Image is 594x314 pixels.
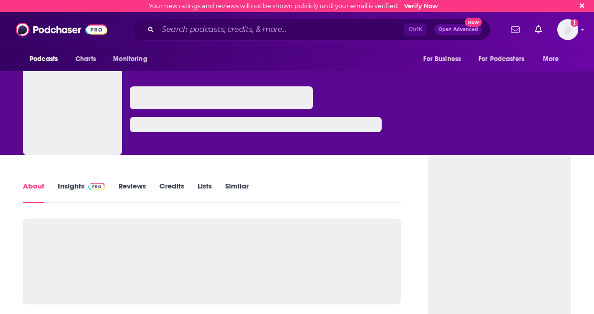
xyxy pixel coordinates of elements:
[58,181,105,203] a: InsightsPodchaser Pro
[472,50,538,68] button: open menu
[423,52,461,66] span: For Business
[531,21,546,38] a: Show notifications dropdown
[434,24,482,35] button: Open AdvancedNew
[159,181,184,203] a: Credits
[479,52,524,66] span: For Podcasters
[507,21,523,38] a: Show notifications dropdown
[438,27,478,32] span: Open Advanced
[404,2,438,10] a: Verify Now
[118,181,146,203] a: Reviews
[198,181,212,203] a: Lists
[225,181,249,203] a: Similar
[23,50,70,68] button: open menu
[417,50,473,68] button: open menu
[75,52,96,66] span: Charts
[113,52,147,66] span: Monitoring
[557,19,578,40] img: User Profile
[404,23,427,36] span: Ctrl K
[571,19,578,27] svg: Email not verified
[30,52,58,66] span: Podcasts
[106,50,159,68] button: open menu
[158,22,404,37] input: Search podcasts, credits, & more...
[149,2,438,10] div: Your new ratings and reviews will not be shown publicly until your email is verified.
[132,19,490,41] div: Search podcasts, credits, & more...
[557,19,578,40] button: Show profile menu
[88,183,105,190] img: Podchaser Pro
[69,50,102,68] a: Charts
[16,21,107,39] img: Podchaser - Follow, Share and Rate Podcasts
[557,19,578,40] span: Logged in as atenbroek
[543,52,559,66] span: More
[536,50,571,68] button: open menu
[23,181,44,203] a: About
[465,18,482,27] span: New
